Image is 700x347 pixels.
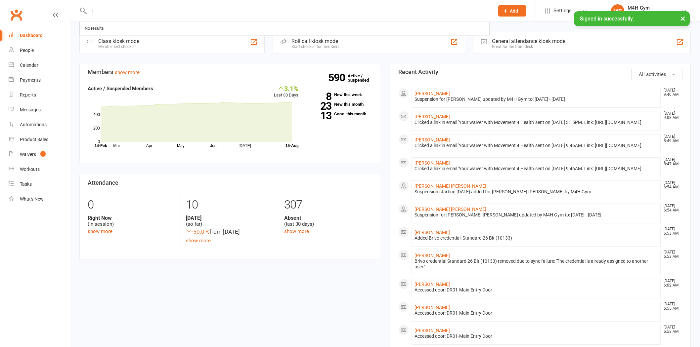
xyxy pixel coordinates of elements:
div: Dashboard [20,33,43,38]
time: [DATE] 6:53 AM [660,250,682,259]
a: Calendar [9,58,70,73]
a: show more [88,228,112,234]
h3: Attendance [88,179,372,186]
button: All activities [631,69,682,80]
span: Add [510,8,518,14]
div: Accessed door: DR01-Main Entry Door [415,310,658,316]
div: Tasks [20,181,32,187]
div: Automations [20,122,47,127]
div: M4H Gym [628,5,668,11]
time: [DATE] 6:02 AM [660,279,682,288]
h3: Members [88,69,372,75]
a: [PERSON_NAME] [PERSON_NAME] [415,183,486,189]
strong: 23 [308,101,331,111]
div: Clicked a link in email 'Your waiver with Movement 4 Health' sent on [DATE] 3:15PM. Link: [URL][D... [415,120,658,125]
div: Suspension for [PERSON_NAME] updated by M4H Gym to: [DATE] - [DATE] [415,96,658,102]
a: 590Active / Suspended [348,69,377,87]
strong: Active / Suspended Members [88,86,153,92]
a: [PERSON_NAME] [415,91,450,96]
a: [PERSON_NAME] [PERSON_NAME] [415,207,486,212]
time: [DATE] 5:55 AM [660,302,682,311]
span: Signed in successfully. [580,16,634,22]
time: [DATE] 5:53 AM [660,325,682,334]
a: show more [186,238,211,244]
input: Search... [87,6,490,16]
time: [DATE] 6:54 AM [660,181,682,189]
a: [PERSON_NAME] [415,328,450,333]
a: [PERSON_NAME] [415,160,450,166]
div: Added Brivo credential: Standard 26 Bit (10133) [415,235,658,241]
div: Reports [20,92,36,97]
div: Brivo credential Standard 26 Bit (10133) removed due to sync failure: 'The credential is already ... [415,258,658,270]
a: People [9,43,70,58]
strong: 8 [308,92,331,101]
div: Waivers [20,152,36,157]
strong: 590 [328,73,348,83]
div: Product Sales [20,137,48,142]
span: All activities [639,71,666,77]
time: [DATE] 9:08 AM [660,111,682,120]
a: Automations [9,117,70,132]
div: Messages [20,107,41,112]
div: (in session) [88,215,176,227]
div: Payments [20,77,41,83]
time: [DATE] 8:47 AM [660,158,682,166]
a: 23New this month [308,102,372,106]
div: Clicked a link in email 'Your waiver with Movement 4 Health' sent on [DATE] 9:46AM. Link: [URL][D... [415,143,658,148]
a: Tasks [9,177,70,192]
div: 3.1% [274,85,298,92]
div: Clicked a link in email 'Your waiver with Movement 4 Health' sent on [DATE] 9:46AM. Link: [URL][D... [415,166,658,172]
a: [PERSON_NAME] [415,305,450,310]
div: 10 [186,195,274,215]
div: Suspension for [PERSON_NAME] [PERSON_NAME] updated by M4H Gym to: [DATE] - [DATE] [415,212,658,218]
div: (last 30 days) [284,215,372,227]
div: Roll call kiosk mode [291,38,339,44]
div: Member self check-in [98,44,139,49]
time: [DATE] 9:40 AM [660,88,682,97]
a: Reports [9,88,70,102]
a: Workouts [9,162,70,177]
button: Add [498,5,526,17]
a: [PERSON_NAME] [415,230,450,235]
a: show more [284,228,309,234]
strong: Right Now [88,215,176,221]
a: Dashboard [9,28,70,43]
span: -50.0 % [186,228,209,235]
a: 13Canx. this month [308,112,372,116]
div: Great for the front desk [492,44,565,49]
div: People [20,48,34,53]
strong: 13 [308,111,331,121]
time: [DATE] 6:53 AM [660,227,682,236]
strong: [DATE] [186,215,274,221]
div: General attendance kiosk mode [492,38,565,44]
div: MG [611,4,624,18]
time: [DATE] 8:49 AM [660,135,682,143]
div: Suspension starting [DATE] added for [PERSON_NAME] [PERSON_NAME] by M4H Gym [415,189,658,195]
div: Calendar [20,62,38,68]
strong: Absent [284,215,372,221]
a: 8New this week [308,93,372,97]
span: 1 [40,151,46,157]
a: [PERSON_NAME] [415,282,450,287]
div: Accessed door: DR01-Main Entry Door [415,287,658,293]
a: [PERSON_NAME] [415,114,450,119]
div: No results [83,24,106,33]
a: What's New [9,192,70,207]
div: Accessed door: DR01-Main Entry Door [415,333,658,339]
a: Product Sales [9,132,70,147]
div: Workouts [20,167,40,172]
div: 0 [88,195,176,215]
a: show more [115,69,140,75]
a: [PERSON_NAME] [415,137,450,142]
div: (so far) [186,215,274,227]
a: Messages [9,102,70,117]
a: Payments [9,73,70,88]
a: Waivers 1 [9,147,70,162]
h3: Recent Activity [398,69,682,75]
a: Clubworx [8,7,24,23]
div: Staff check-in for members [291,44,339,49]
div: Class kiosk mode [98,38,139,44]
span: Settings [553,3,572,18]
div: 307 [284,195,372,215]
time: [DATE] 6:54 AM [660,204,682,212]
